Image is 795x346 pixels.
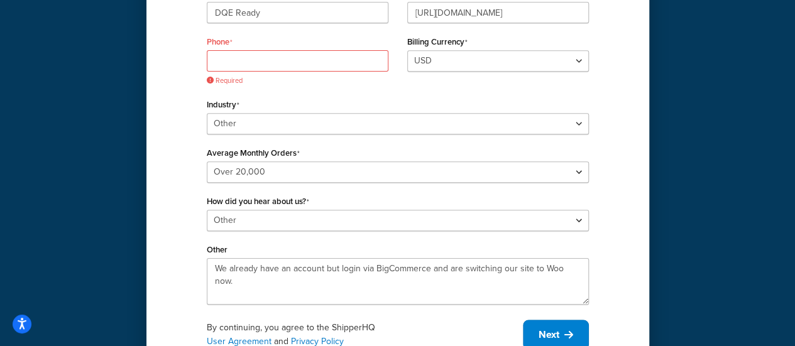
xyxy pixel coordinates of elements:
[207,245,228,254] label: Other
[207,37,233,47] label: Phone
[539,328,559,342] span: Next
[207,76,388,85] span: Required
[207,197,309,207] label: How did you hear about us?
[207,148,300,158] label: Average Monthly Orders
[207,100,239,110] label: Industry
[207,258,589,305] textarea: We already have an account but login via BigCommerce and are switching our site to Woo now.
[407,37,468,47] label: Billing Currency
